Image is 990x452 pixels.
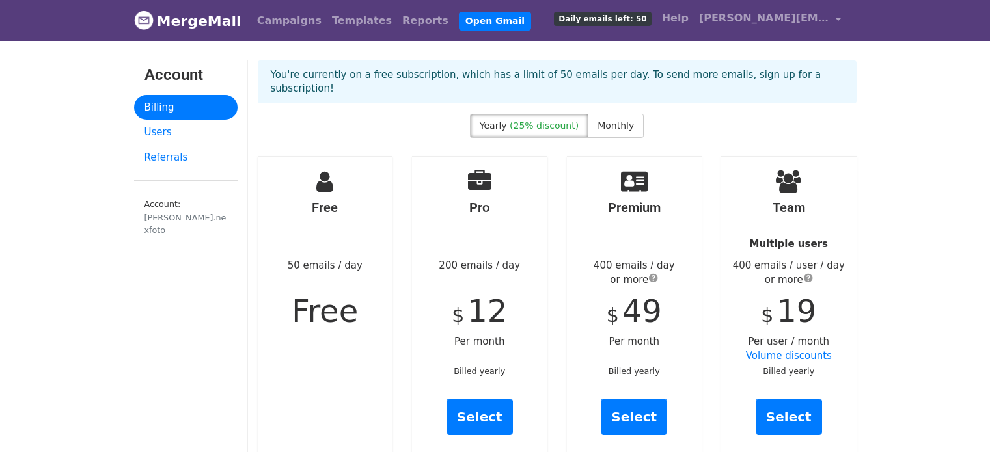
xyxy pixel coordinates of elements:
[134,120,238,145] a: Users
[601,399,667,435] a: Select
[750,238,828,250] strong: Multiple users
[134,7,241,34] a: MergeMail
[761,304,773,326] span: $
[134,145,238,170] a: Referrals
[721,200,857,215] h4: Team
[459,12,531,31] a: Open Gmail
[694,5,846,36] a: [PERSON_NAME][EMAIL_ADDRESS][DOMAIN_NAME]
[657,5,694,31] a: Help
[609,366,660,376] small: Billed yearly
[554,12,651,26] span: Daily emails left: 50
[271,68,844,96] p: You're currently on a free subscription, which has a limit of 50 emails per day. To send more ema...
[746,350,832,362] a: Volume discounts
[258,200,393,215] h4: Free
[607,304,619,326] span: $
[144,66,227,85] h3: Account
[567,258,702,287] div: 400 emails / day or more
[134,10,154,30] img: MergeMail logo
[622,293,662,329] span: 49
[447,399,513,435] a: Select
[699,10,829,26] span: [PERSON_NAME][EMAIL_ADDRESS][DOMAIN_NAME]
[252,8,327,34] a: Campaigns
[480,120,507,131] span: Yearly
[598,120,634,131] span: Monthly
[412,200,547,215] h4: Pro
[777,293,816,329] span: 19
[134,95,238,120] a: Billing
[144,211,227,236] div: [PERSON_NAME].nexfoto
[549,5,656,31] a: Daily emails left: 50
[756,399,822,435] a: Select
[721,258,857,287] div: 400 emails / user / day or more
[292,293,358,329] span: Free
[397,8,454,34] a: Reports
[467,293,507,329] span: 12
[567,200,702,215] h4: Premium
[144,199,227,236] small: Account:
[510,120,579,131] span: (25% discount)
[454,366,505,376] small: Billed yearly
[452,304,464,326] span: $
[327,8,397,34] a: Templates
[763,366,814,376] small: Billed yearly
